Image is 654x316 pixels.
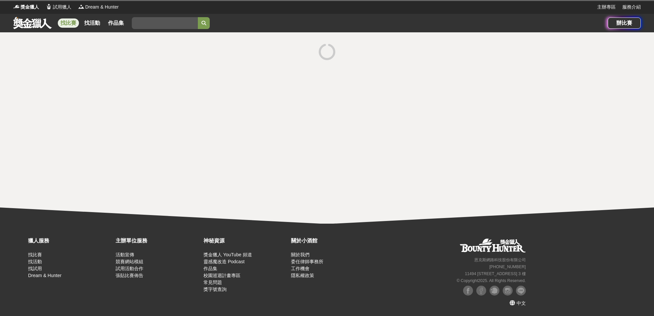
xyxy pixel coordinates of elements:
[46,4,71,11] a: Logo試用獵人
[116,252,134,257] a: 活動宣傳
[203,252,252,257] a: 獎金獵人 YouTube 頻道
[28,266,42,271] a: 找試用
[28,252,42,257] a: 找比賽
[503,286,513,296] img: Instagram
[105,18,127,28] a: 作品集
[116,237,200,245] div: 主辦單位服務
[608,17,641,29] a: 辦比賽
[116,266,143,271] a: 試用活動合作
[203,280,222,285] a: 常見問題
[291,252,309,257] a: 關於我們
[476,286,486,296] img: Facebook
[597,4,616,11] a: 主辦專區
[58,18,79,28] a: 找比賽
[465,271,526,276] small: 11494 [STREET_ADDRESS] 3 樓
[20,4,39,11] span: 獎金獵人
[28,237,112,245] div: 獵人服務
[474,258,526,262] small: 恩克斯網路科技股份有限公司
[456,278,526,283] small: © Copyright 2025 . All Rights Reserved.
[116,259,143,264] a: 競賽網站模組
[82,18,103,28] a: 找活動
[28,273,61,278] a: Dream & Hunter
[203,266,217,271] a: 作品集
[13,4,39,11] a: Logo獎金獵人
[517,300,526,306] span: 中文
[203,237,288,245] div: 神秘資源
[622,4,641,11] a: 服務介紹
[203,287,227,292] a: 獎字號查詢
[53,4,71,11] span: 試用獵人
[116,273,143,278] a: 張貼比賽佈告
[78,4,119,11] a: LogoDream & Hunter
[203,259,244,264] a: 靈感魔改造 Podcast
[203,273,240,278] a: 校園巡迴計畫專區
[28,259,42,264] a: 找活動
[291,237,375,245] div: 關於小酒館
[291,273,314,278] a: 隱私權政策
[463,286,473,296] img: Facebook
[291,259,323,264] a: 委任律師事務所
[291,266,309,271] a: 工作機會
[516,286,526,296] img: LINE
[489,265,526,269] small: [PHONE_NUMBER]
[490,286,499,296] img: Plurk
[13,3,20,10] img: Logo
[78,3,85,10] img: Logo
[46,3,52,10] img: Logo
[85,4,119,11] span: Dream & Hunter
